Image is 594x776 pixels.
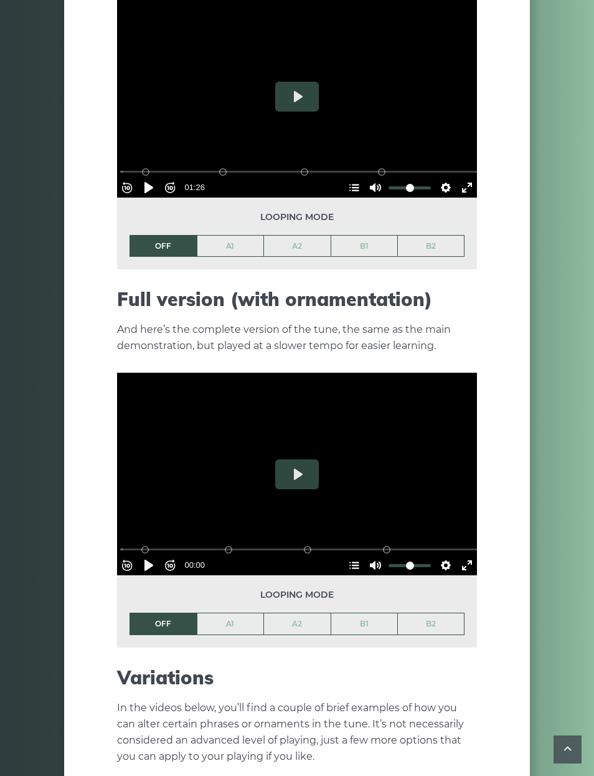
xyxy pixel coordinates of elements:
[197,236,264,257] a: A1
[331,236,398,257] a: B1
[130,588,464,602] span: Looping mode
[197,613,264,635] a: A1
[331,613,398,635] a: B1
[117,666,477,689] h2: Variations
[264,236,331,257] a: A2
[398,613,464,635] a: B2
[130,210,464,224] span: Looping mode
[264,613,331,635] a: A2
[117,322,477,354] p: And here’s the complete version of the tune, the same as the main demonstration, but played at a ...
[117,288,477,310] h2: Full version (with ornamentation)
[398,236,464,257] a: B2
[117,700,477,765] p: In the videos below, you’ll find a couple of brief examples of how you can alter certain phrases ...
